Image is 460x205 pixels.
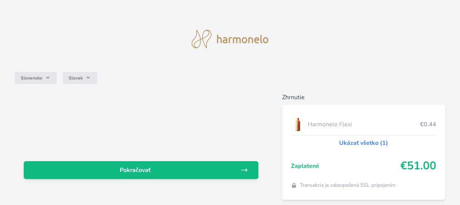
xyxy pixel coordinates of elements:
span: €51.00 [400,159,436,173]
span: Transakcia je zabezpečená SSL pripojením [300,182,396,189]
span: Harmonelo Flexi [308,120,420,129]
span: Pokračovať [30,166,241,175]
button: Slovak [63,72,97,84]
img: logo.svg [192,30,269,48]
span: Slovensko [21,75,42,81]
img: CLEAN_FLEXI_se_stinem_x-hi_(1)-lo.jpg [291,115,305,134]
a: Ukázať všetko (1) [339,139,388,147]
a: Pokračovať [24,161,258,179]
button: Slovensko [15,72,57,84]
span: Slovak [69,75,83,81]
h6: Zhrnutie [282,93,445,102]
span: €0.44 [420,120,436,129]
span: Zaplatené [291,162,400,170]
